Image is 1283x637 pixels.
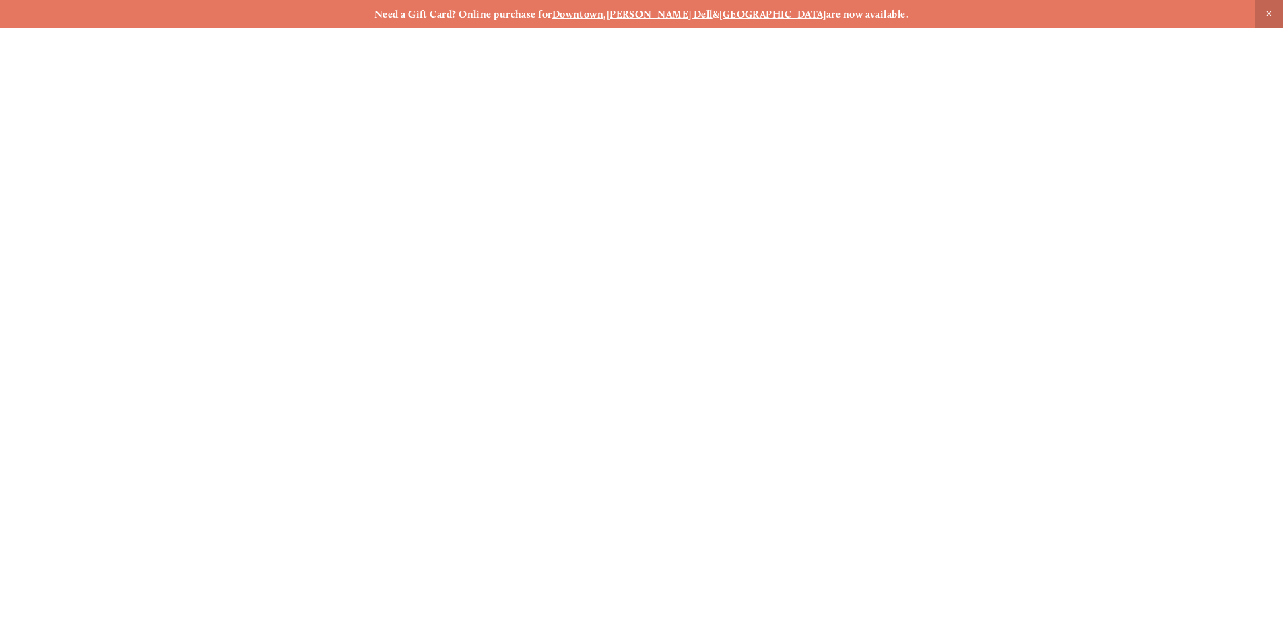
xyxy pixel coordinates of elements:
[719,8,826,20] a: [GEOGRAPHIC_DATA]
[607,8,713,20] a: [PERSON_NAME] Dell
[552,8,604,20] a: Downtown
[713,8,719,20] strong: &
[603,8,606,20] strong: ,
[374,8,552,20] strong: Need a Gift Card? Online purchase for
[826,8,909,20] strong: are now available.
